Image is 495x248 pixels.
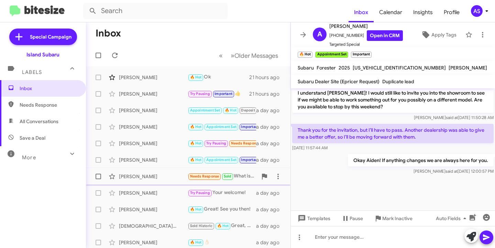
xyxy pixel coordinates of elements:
[188,90,249,98] div: 👍
[349,2,374,22] a: Inbox
[292,124,494,143] p: Thank you for the invitation, but I’ll have to pass. Another dealership was able to give me a bet...
[20,85,78,92] span: Inbox
[190,174,219,179] span: Needs Response
[339,65,350,71] span: 2025
[190,91,210,96] span: Try Pausing
[329,22,403,30] span: [PERSON_NAME]
[436,212,469,225] span: Auto Fields
[231,51,234,60] span: »
[382,212,412,225] span: Mark Inactive
[119,190,188,196] div: [PERSON_NAME]
[227,48,282,63] button: Next
[367,30,403,41] a: Open in CRM
[119,90,188,97] div: [PERSON_NAME]
[249,90,285,97] div: 21 hours ago
[188,189,256,197] div: Your welcome!
[20,118,58,125] span: All Conversations
[119,173,188,180] div: [PERSON_NAME]
[256,223,285,229] div: a day ago
[22,154,36,161] span: More
[190,191,210,195] span: Try Pausing
[20,101,78,108] span: Needs Response
[446,115,458,120] span: said at
[298,52,312,58] small: 🔥 Hot
[188,123,256,131] div: Will do! See you then
[190,158,202,162] span: 🔥 Hot
[291,212,336,225] button: Templates
[296,212,330,225] span: Templates
[188,139,256,147] div: No thank you
[317,65,336,71] span: Forester
[214,91,232,96] span: Important
[329,30,403,41] span: [PHONE_NUMBER]
[382,78,414,85] span: Duplicate lead
[336,212,368,225] button: Pause
[431,29,456,41] span: Apply Tags
[408,2,438,22] a: Insights
[256,239,285,246] div: a day ago
[438,2,465,22] a: Profile
[414,169,494,174] span: [PERSON_NAME] [DATE] 12:00:57 PM
[188,156,256,164] div: Okay Aiden! If anything changes we are always here for you.
[190,75,202,79] span: 🔥 Hot
[188,205,256,213] div: Great! See you then!
[215,48,282,63] nav: Page navigation example
[22,69,42,75] span: Labels
[348,154,494,166] p: Okay Aiden! If anything changes we are always here for you.
[256,140,285,147] div: a day ago
[215,48,227,63] button: Previous
[96,28,121,39] h1: Inbox
[9,29,77,45] a: Special Campaign
[119,157,188,163] div: [PERSON_NAME]
[298,78,379,85] span: Subaru Dealer Site (Epricer Request)
[119,123,188,130] div: [PERSON_NAME]
[471,5,483,17] div: AS
[190,141,202,145] span: 🔥 Hot
[445,169,458,174] span: said at
[449,65,487,71] span: [PERSON_NAME]
[374,2,408,22] a: Calendar
[298,65,314,71] span: Subaru
[225,108,236,112] span: 🔥 Hot
[119,107,188,114] div: [PERSON_NAME]
[329,41,403,48] span: Targeted Special
[119,206,188,213] div: [PERSON_NAME]
[317,29,322,40] span: A
[231,141,260,145] span: Needs Response
[256,190,285,196] div: a day ago
[188,222,256,230] div: Great, we will see you [DATE] 9am!
[190,240,202,245] span: 🔥 Hot
[219,51,223,60] span: «
[256,107,285,114] div: a day ago
[368,212,418,225] button: Mark Inactive
[206,141,226,145] span: Try Pausing
[256,157,285,163] div: a day ago
[315,52,348,58] small: Appointment Set
[188,238,256,246] div: 👌🏻
[465,5,487,17] button: AS
[188,106,256,114] div: We will see you then!
[292,145,328,150] span: [DATE] 11:57:44 AM
[256,123,285,130] div: a day ago
[241,125,259,129] span: Important
[188,73,249,81] div: Ok
[206,125,236,129] span: Appointment Set
[190,224,213,228] span: Sold Historic
[119,239,188,246] div: [PERSON_NAME]
[414,115,494,120] span: [PERSON_NAME] [DATE] 11:50:28 AM
[119,223,188,229] div: [DEMOGRAPHIC_DATA][PERSON_NAME]
[119,74,188,81] div: [PERSON_NAME]
[188,172,257,180] div: What is the monthly payment for 10K miles on the CrossTrek...
[350,212,363,225] span: Pause
[30,33,71,40] span: Special Campaign
[190,108,220,112] span: Appointment Set
[217,224,229,228] span: 🔥 Hot
[234,52,278,60] span: Older Messages
[241,158,259,162] span: Important
[415,29,462,41] button: Apply Tags
[26,51,59,58] div: Island Subaru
